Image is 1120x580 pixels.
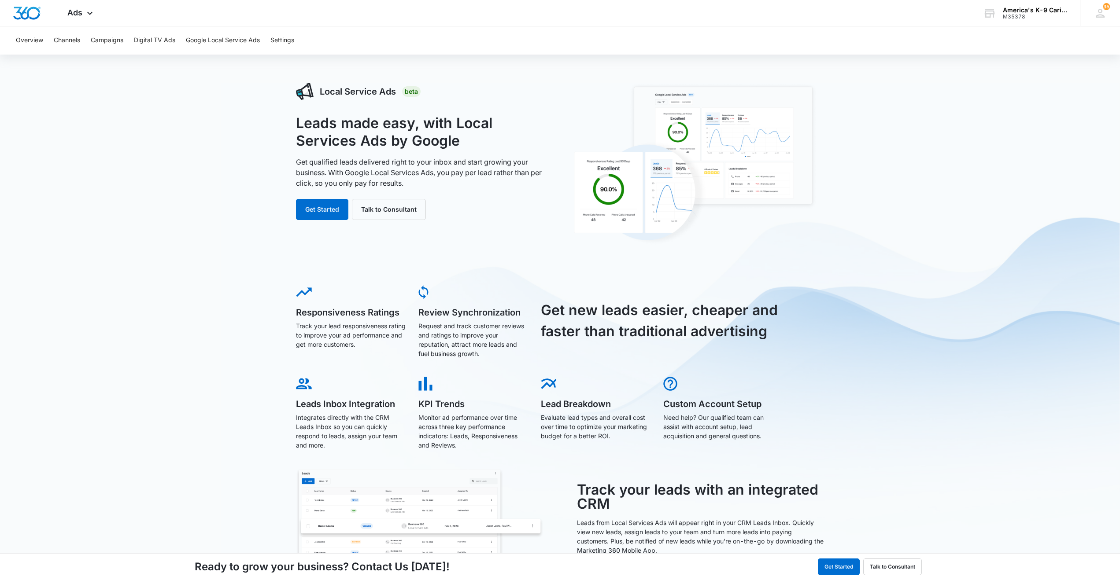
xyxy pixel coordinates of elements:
h5: Lead Breakdown [541,400,651,408]
h4: Ready to grow your business? Contact Us [DATE]! [195,559,450,575]
button: Get Started [296,199,348,220]
button: Talk to Consultant [352,199,426,220]
button: Overview [16,26,43,55]
h3: Track your leads with an integrated CRM [577,483,824,511]
button: Channels [54,26,80,55]
span: 35 [1103,3,1110,10]
div: Beta [402,86,421,97]
p: Request and track customer reviews and ratings to improve your reputation, attract more leads and... [418,321,529,358]
button: Digital TV Ads [134,26,175,55]
h5: Custom Account Setup [663,400,773,408]
p: Integrates directly with the CRM Leads Inbox so you can quickly respond to leads, assign your tea... [296,413,406,450]
button: Campaigns [91,26,123,55]
p: Monitor ad performance over time across three key performance indicators: Leads, Responsiveness a... [418,413,529,450]
h1: Leads made easy, with Local Services Ads by Google [296,114,551,150]
h3: Get new leads easier, cheaper and faster than traditional advertising [541,300,788,342]
div: account id [1003,14,1067,20]
h5: KPI Trends [418,400,529,408]
p: Evaluate lead types and overall cost over time to optimize your marketing budget for a better ROI. [541,413,651,441]
h5: Responsiveness Ratings [296,308,406,317]
button: Google Local Service Ads [186,26,260,55]
span: Ads [67,8,82,17]
h3: Local Service Ads [320,85,396,98]
p: Track your lead responsiveness rating to improve your ad performance and get more customers. [296,321,406,349]
button: Get Started [818,558,860,575]
p: Need help? Our qualified team can assist with account setup, lead acquisition and general questions. [663,413,773,441]
h5: Review Synchronization [418,308,529,317]
div: notifications count [1103,3,1110,10]
h5: Leads Inbox Integration [296,400,406,408]
button: Talk to Consultant [863,558,922,575]
div: account name [1003,7,1067,14]
button: Settings [270,26,294,55]
p: Get qualified leads delivered right to your inbox and start growing your business. With Google Lo... [296,157,551,188]
p: Leads from Local Services Ads will appear right in your CRM Leads Inbox. Quickly view new leads, ... [577,518,824,555]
